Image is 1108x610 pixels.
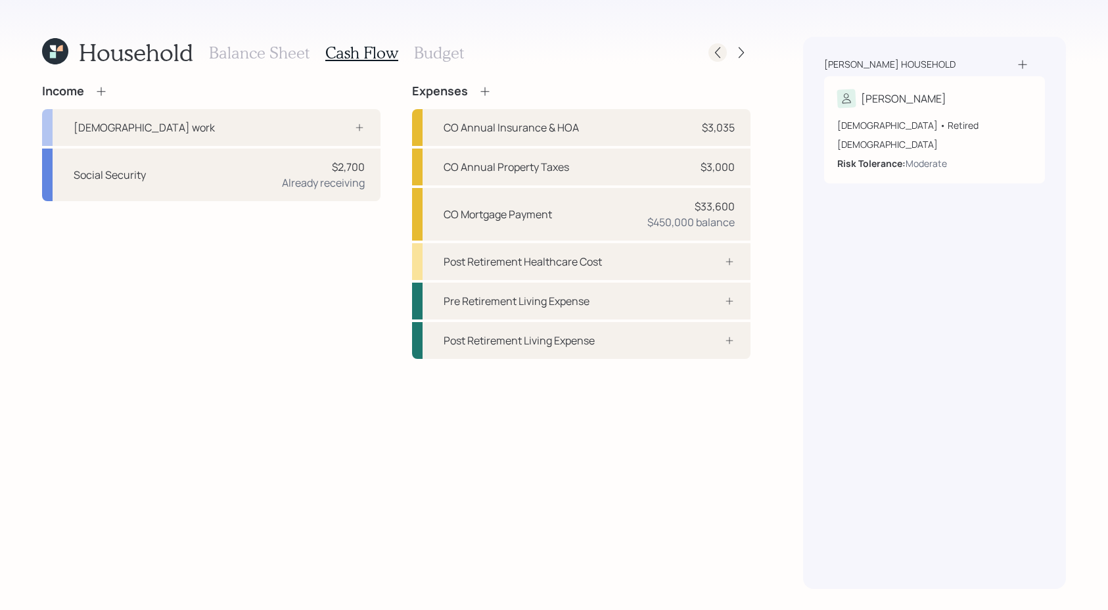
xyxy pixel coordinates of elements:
b: Risk Tolerance: [837,157,906,170]
div: [PERSON_NAME] household [824,58,956,71]
div: [PERSON_NAME] [861,91,946,106]
div: $2,700 [332,159,365,175]
div: Social Security [74,167,146,183]
h3: Cash Flow [325,43,398,62]
h3: Budget [414,43,464,62]
div: Post Retirement Healthcare Cost [444,254,602,270]
div: CO Annual Insurance & HOA [444,120,579,135]
div: [DEMOGRAPHIC_DATA] [837,137,1032,151]
h4: Expenses [412,84,468,99]
div: $3,000 [701,159,735,175]
div: Post Retirement Living Expense [444,333,595,348]
div: $33,600 [695,199,735,214]
div: [DEMOGRAPHIC_DATA] work [74,120,215,135]
div: CO Annual Property Taxes [444,159,569,175]
h3: Balance Sheet [209,43,310,62]
div: $3,035 [702,120,735,135]
h1: Household [79,38,193,66]
div: Pre Retirement Living Expense [444,293,589,309]
div: Already receiving [282,175,365,191]
div: [DEMOGRAPHIC_DATA] • Retired [837,118,1032,132]
div: CO Mortgage Payment [444,206,552,222]
h4: Income [42,84,84,99]
div: Moderate [906,156,947,170]
div: $450,000 balance [647,214,735,230]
